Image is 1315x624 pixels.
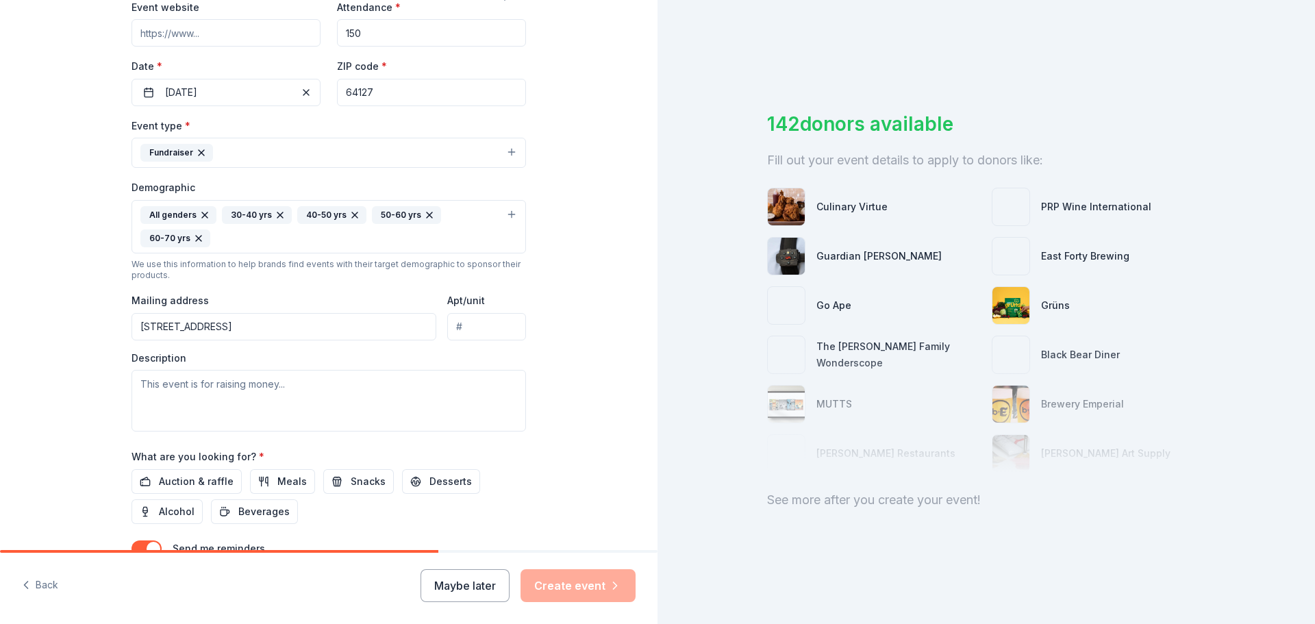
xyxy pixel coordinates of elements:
label: ZIP code [337,60,387,73]
span: Snacks [351,473,386,490]
div: Guardian [PERSON_NAME] [816,248,942,264]
div: All genders [140,206,216,224]
button: All genders30-40 yrs40-50 yrs50-60 yrs60-70 yrs [131,200,526,253]
button: Beverages [211,499,298,524]
label: Date [131,60,321,73]
div: 60-70 yrs [140,229,210,247]
div: East Forty Brewing [1041,248,1129,264]
img: photo for Guardian Angel Device [768,238,805,275]
input: Enter a US address [131,313,436,340]
div: Fundraiser [140,144,213,162]
button: Desserts [402,469,480,494]
div: 50-60 yrs [372,206,441,224]
button: Alcohol [131,499,203,524]
img: photo for East Forty Brewing [992,238,1029,275]
span: Alcohol [159,503,195,520]
label: Mailing address [131,294,209,308]
div: We use this information to help brands find events with their target demographic to sponsor their... [131,259,526,281]
div: 30-40 yrs [222,206,292,224]
span: Auction & raffle [159,473,234,490]
div: 142 donors available [767,110,1205,138]
div: Grüns [1041,297,1070,314]
input: 20 [337,19,526,47]
div: Go Ape [816,297,851,314]
label: Event website [131,1,199,14]
input: https://www... [131,19,321,47]
button: Meals [250,469,315,494]
span: Meals [277,473,307,490]
label: What are you looking for? [131,450,264,464]
input: 12345 (U.S. only) [337,79,526,106]
span: Beverages [238,503,290,520]
button: Fundraiser [131,138,526,168]
label: Attendance [337,1,401,14]
div: See more after you create your event! [767,489,1205,511]
img: photo for Go Ape [768,287,805,324]
img: photo for Grüns [992,287,1029,324]
button: [DATE] [131,79,321,106]
button: Snacks [323,469,394,494]
div: PRP Wine International [1041,199,1151,215]
div: 40-50 yrs [297,206,366,224]
button: Back [22,571,58,600]
label: Event type [131,119,190,133]
button: Maybe later [421,569,510,602]
img: photo for PRP Wine International [992,188,1029,225]
span: Desserts [429,473,472,490]
img: photo for Culinary Virtue [768,188,805,225]
input: # [447,313,526,340]
label: Description [131,351,186,365]
label: Demographic [131,181,195,195]
label: Send me reminders [173,542,265,554]
label: Apt/unit [447,294,485,308]
button: Auction & raffle [131,469,242,494]
div: Culinary Virtue [816,199,888,215]
div: Fill out your event details to apply to donors like: [767,149,1205,171]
